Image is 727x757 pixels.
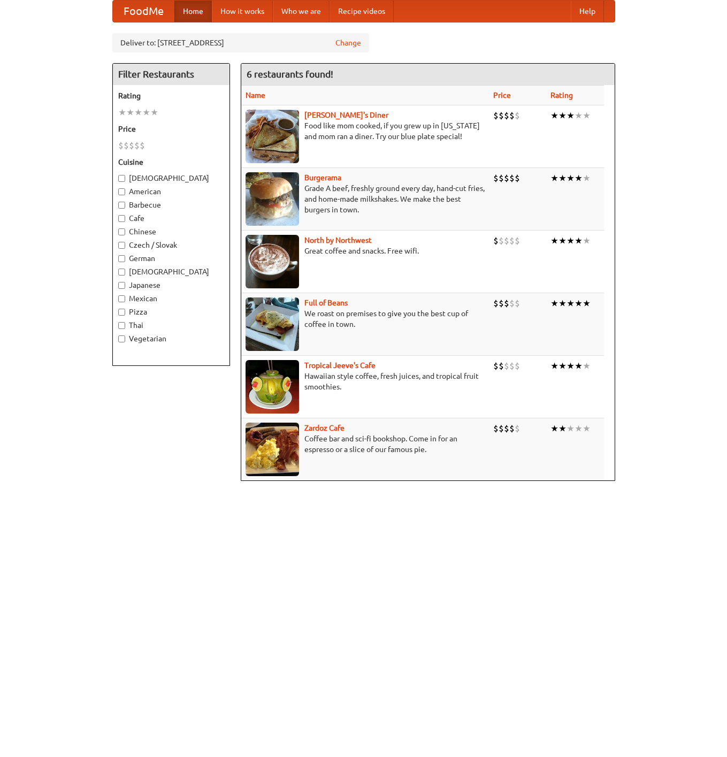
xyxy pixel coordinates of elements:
[118,157,224,167] h5: Cuisine
[118,186,224,197] label: American
[583,297,591,309] li: ★
[118,226,224,237] label: Chinese
[118,90,224,101] h5: Rating
[509,172,515,184] li: $
[246,308,485,330] p: We roast on premises to give you the best cup of coffee in town.
[499,172,504,184] li: $
[246,110,299,163] img: sallys.jpg
[583,110,591,121] li: ★
[118,215,125,222] input: Cafe
[493,172,499,184] li: $
[118,322,125,329] input: Thai
[247,69,333,79] ng-pluralize: 6 restaurants found!
[118,269,125,276] input: [DEMOGRAPHIC_DATA]
[575,360,583,372] li: ★
[304,173,341,182] a: Burgerama
[550,110,558,121] li: ★
[571,1,604,22] a: Help
[567,235,575,247] li: ★
[558,297,567,309] li: ★
[575,172,583,184] li: ★
[504,423,509,434] li: $
[550,235,558,247] li: ★
[499,235,504,247] li: $
[550,91,573,100] a: Rating
[558,172,567,184] li: ★
[567,297,575,309] li: ★
[567,110,575,121] li: ★
[509,110,515,121] li: $
[124,140,129,151] li: $
[575,110,583,121] li: ★
[515,360,520,372] li: $
[113,64,229,85] h4: Filter Restaurants
[118,202,125,209] input: Barbecue
[246,120,485,142] p: Food like mom cooked, if you grew up in [US_STATE] and mom ran a diner. Try our blue plate special!
[140,140,145,151] li: $
[212,1,273,22] a: How it works
[118,228,125,235] input: Chinese
[567,172,575,184] li: ★
[335,37,361,48] a: Change
[246,371,485,392] p: Hawaiian style coffee, fresh juices, and tropical fruit smoothies.
[118,266,224,277] label: [DEMOGRAPHIC_DATA]
[583,235,591,247] li: ★
[246,235,299,288] img: north.jpg
[174,1,212,22] a: Home
[550,172,558,184] li: ★
[246,172,299,226] img: burgerama.jpg
[504,172,509,184] li: $
[126,106,134,118] li: ★
[118,200,224,210] label: Barbecue
[558,360,567,372] li: ★
[499,423,504,434] li: $
[567,360,575,372] li: ★
[499,110,504,121] li: $
[134,140,140,151] li: $
[493,297,499,309] li: $
[118,242,125,249] input: Czech / Slovak
[112,33,369,52] div: Deliver to: [STREET_ADDRESS]
[142,106,150,118] li: ★
[134,106,142,118] li: ★
[246,297,299,351] img: beans.jpg
[550,297,558,309] li: ★
[575,423,583,434] li: ★
[118,255,125,262] input: German
[118,253,224,264] label: German
[575,297,583,309] li: ★
[493,235,499,247] li: $
[493,110,499,121] li: $
[246,91,265,100] a: Name
[246,360,299,414] img: jeeves.jpg
[304,111,388,119] a: [PERSON_NAME]'s Diner
[515,235,520,247] li: $
[118,333,224,344] label: Vegetarian
[304,424,345,432] a: Zardoz Cafe
[493,91,511,100] a: Price
[550,360,558,372] li: ★
[515,110,520,121] li: $
[304,299,348,307] a: Full of Beans
[509,360,515,372] li: $
[509,235,515,247] li: $
[118,282,125,289] input: Japanese
[118,188,125,195] input: American
[550,423,558,434] li: ★
[246,433,485,455] p: Coffee bar and sci-fi bookshop. Come in for an espresso or a slice of our famous pie.
[493,423,499,434] li: $
[304,236,372,244] a: North by Northwest
[583,423,591,434] li: ★
[118,335,125,342] input: Vegetarian
[558,235,567,247] li: ★
[504,360,509,372] li: $
[304,361,376,370] a: Tropical Jeeve's Cafe
[515,172,520,184] li: $
[150,106,158,118] li: ★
